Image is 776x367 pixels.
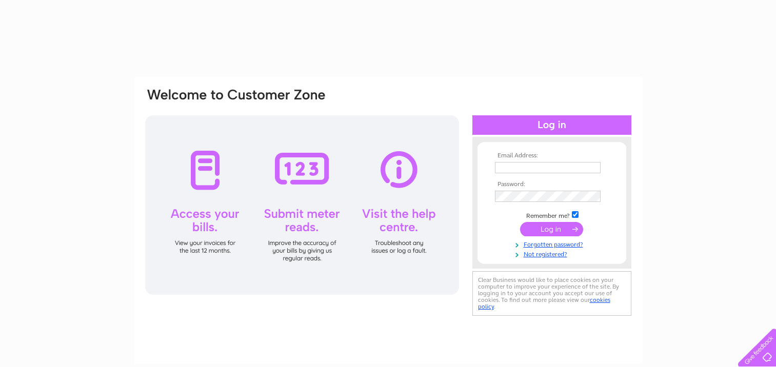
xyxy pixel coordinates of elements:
[495,239,611,249] a: Forgotten password?
[492,152,611,159] th: Email Address:
[472,271,631,316] div: Clear Business would like to place cookies on your computer to improve your experience of the sit...
[495,249,611,258] a: Not registered?
[520,222,583,236] input: Submit
[492,181,611,188] th: Password:
[492,210,611,220] td: Remember me?
[478,296,610,310] a: cookies policy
